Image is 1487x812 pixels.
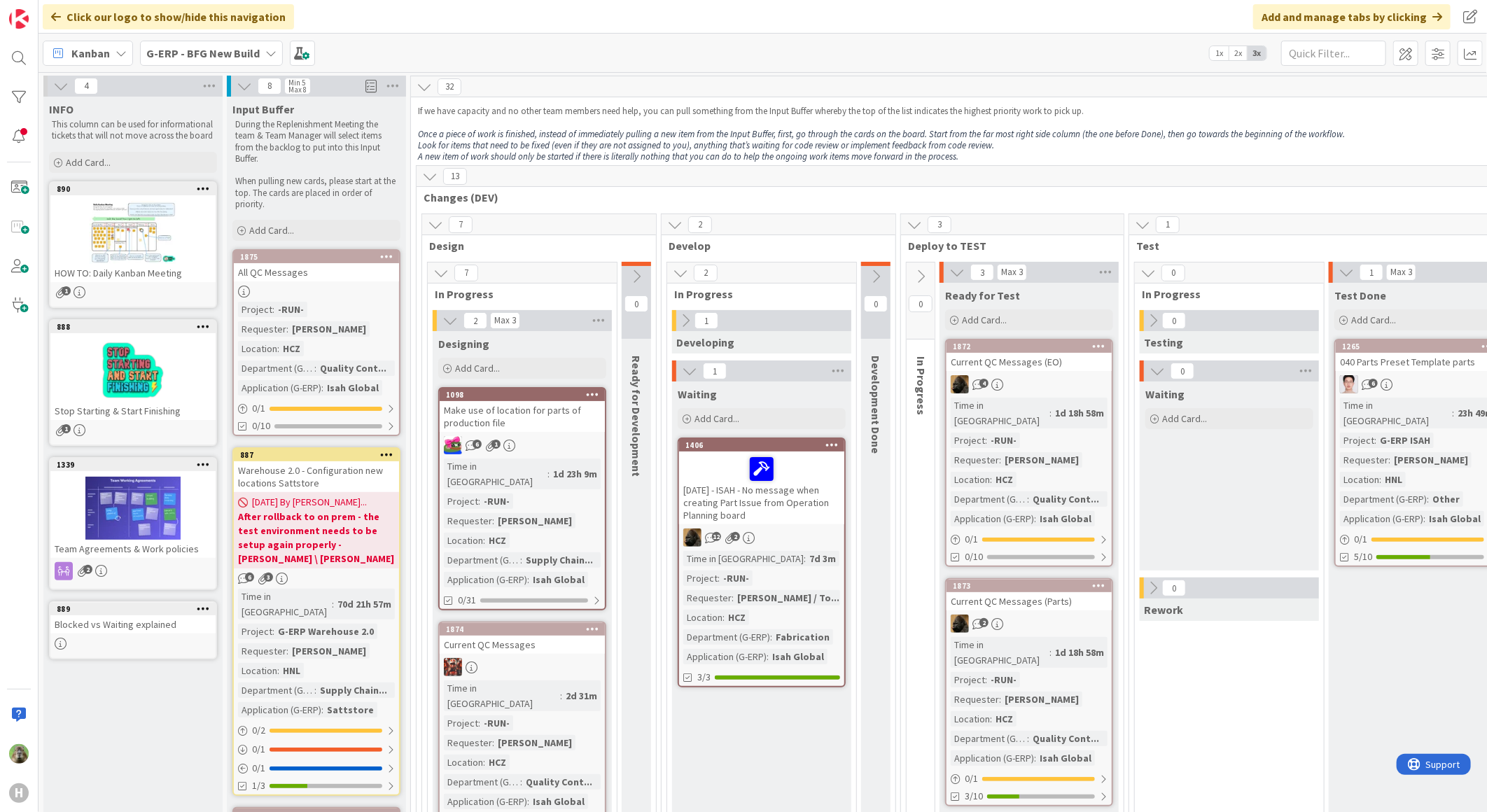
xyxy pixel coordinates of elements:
[234,400,399,417] div: 0/1
[547,466,550,482] span: :
[444,680,560,711] div: Time in [GEOGRAPHIC_DATA]
[688,216,712,233] span: 2
[444,493,478,509] div: Project
[1452,405,1454,421] span: :
[992,472,1017,487] div: HCZ
[473,440,482,449] span: 6
[52,119,214,142] p: This column can be used for informational tickets that will not move across the board
[314,682,316,698] span: :
[767,649,769,664] span: :
[951,511,1034,526] div: Application (G-ERP)
[1376,433,1434,448] div: G-ERP ISAH
[722,610,725,625] span: :
[529,794,588,809] div: Isah Global
[440,636,605,654] div: Current QC Messages
[232,249,400,436] a: 1875All QC MessagesProject:-RUN-Requester:[PERSON_NAME]Location:HCZDepartment (G-ERP):Quality Con...
[66,156,111,169] span: Add Card...
[1281,41,1386,66] input: Quick Filter...
[235,119,398,164] p: During the Replenishment Meeting the team & Team Manager will select items from the backlog to pu...
[494,735,575,750] div: [PERSON_NAME]
[234,722,399,739] div: 0/2
[947,531,1112,548] div: 0/1
[953,581,1112,591] div: 1873
[74,78,98,94] span: 4
[1162,412,1207,425] span: Add Card...
[274,302,307,317] div: -RUN-
[238,302,272,317] div: Project
[683,649,767,664] div: Application (G-ERP)
[334,596,395,612] div: 70d 21h 57m
[9,9,29,29] img: Visit kanbanzone.com
[440,388,605,401] div: 1098
[43,4,294,29] div: Click our logo to show/hide this navigation
[947,615,1112,633] div: ND
[444,533,483,548] div: Location
[240,252,399,262] div: 1875
[234,461,399,492] div: Warehouse 2.0 - Configuration new locations Sattstore
[1001,452,1082,468] div: [PERSON_NAME]
[1340,491,1427,507] div: Department (G-ERP)
[679,451,844,524] div: [DATE] - ISAH - No message when creating Part Issue from Operation Planning board
[29,2,64,19] span: Support
[50,321,216,420] div: 888Stop Starting & Start Finishing
[674,287,839,301] span: In Progress
[1049,645,1052,660] span: :
[947,353,1112,371] div: Current QC Messages (EO)
[438,78,461,95] span: 32
[444,735,492,750] div: Requester
[238,663,277,678] div: Location
[951,615,969,633] img: ND
[480,715,513,731] div: -RUN-
[146,46,260,60] b: G-ERP - BFG New Build
[418,128,1345,140] em: Once a piece of work is finished, instead of immediately pulling a new item from the Input Buffer...
[435,287,599,301] span: In Progress
[527,572,529,587] span: :
[1425,511,1484,526] div: Isah Global
[316,360,390,376] div: Quality Cont...
[50,458,216,558] div: 1339Team Agreements & Work policies
[245,573,254,582] span: 6
[947,375,1112,393] div: ND
[804,551,806,566] span: :
[232,447,400,796] a: 887Warehouse 2.0 - Configuration new locations Sattstore[DATE] By [PERSON_NAME]...After rollback ...
[550,466,601,482] div: 1d 23h 9m
[694,412,739,425] span: Add Card...
[1142,287,1306,301] span: In Progress
[277,663,279,678] span: :
[444,436,462,454] img: JK
[478,493,480,509] span: :
[240,450,399,460] div: 887
[999,452,1001,468] span: :
[928,216,951,233] span: 3
[947,340,1112,371] div: 1872Current QC Messages (EO)
[444,774,520,790] div: Department (G-ERP)
[49,319,217,446] a: 888Stop Starting & Start Finishing
[323,702,377,717] div: Sattstore
[1340,398,1452,428] div: Time in [GEOGRAPHIC_DATA]
[288,643,370,659] div: [PERSON_NAME]
[50,615,216,633] div: Blocked vs Waiting explained
[951,491,1027,507] div: Department (G-ERP)
[947,770,1112,787] div: 0/1
[951,472,990,487] div: Location
[1429,491,1463,507] div: Other
[1340,375,1358,393] img: ll
[1360,264,1383,281] span: 1
[234,449,399,461] div: 887
[951,398,1049,428] div: Time in [GEOGRAPHIC_DATA]
[1001,692,1082,707] div: [PERSON_NAME]
[1027,491,1029,507] span: :
[962,314,1007,326] span: Add Card...
[323,380,382,395] div: Isah Global
[1036,511,1095,526] div: Isah Global
[485,755,510,770] div: HCZ
[951,731,1027,746] div: Department (G-ERP)
[683,528,701,547] img: ND
[57,460,216,470] div: 1339
[50,183,216,195] div: 890
[999,692,1001,707] span: :
[1354,532,1367,547] span: 0 / 1
[444,658,462,676] img: JK
[440,623,605,636] div: 1874
[49,181,217,308] a: 890HOW TO: Daily Kanban Meeting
